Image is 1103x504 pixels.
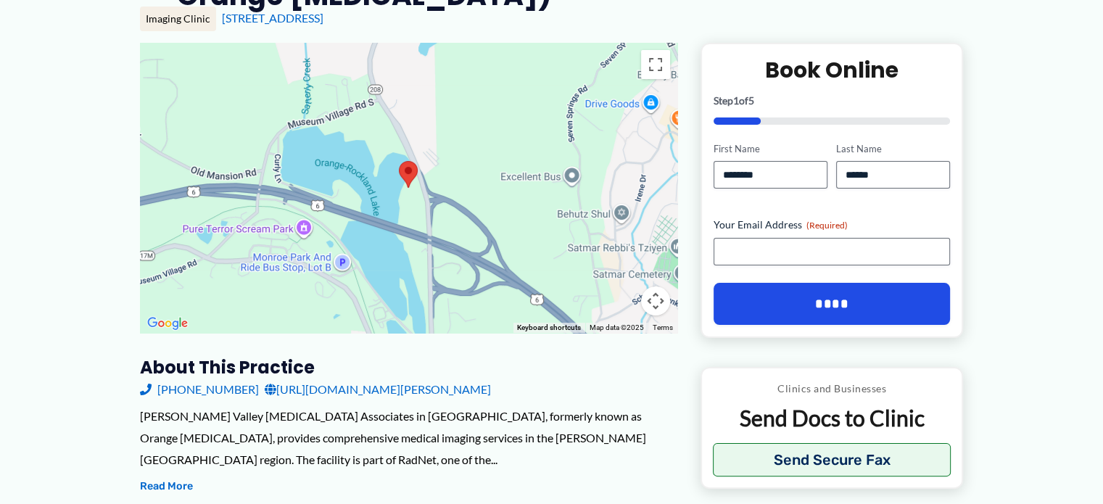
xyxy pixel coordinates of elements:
a: [URL][DOMAIN_NAME][PERSON_NAME] [265,379,491,400]
span: 5 [748,94,754,107]
button: Map camera controls [641,286,670,315]
p: Clinics and Businesses [713,379,951,398]
p: Step of [714,96,951,106]
a: Terms (opens in new tab) [653,323,673,331]
a: [PHONE_NUMBER] [140,379,259,400]
a: Open this area in Google Maps (opens a new window) [144,314,191,333]
span: Map data ©2025 [590,323,644,331]
img: Google [144,314,191,333]
button: Toggle fullscreen view [641,50,670,79]
span: (Required) [806,220,848,231]
a: [STREET_ADDRESS] [222,11,323,25]
button: Read More [140,478,193,495]
label: Last Name [836,142,950,156]
p: Send Docs to Clinic [713,404,951,432]
label: Your Email Address [714,218,951,232]
label: First Name [714,142,827,156]
div: [PERSON_NAME] Valley [MEDICAL_DATA] Associates in [GEOGRAPHIC_DATA], formerly known as Orange [ME... [140,405,677,470]
h2: Book Online [714,56,951,84]
button: Keyboard shortcuts [517,323,581,333]
button: Send Secure Fax [713,443,951,476]
div: Imaging Clinic [140,7,216,31]
h3: About this practice [140,356,677,379]
span: 1 [733,94,739,107]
